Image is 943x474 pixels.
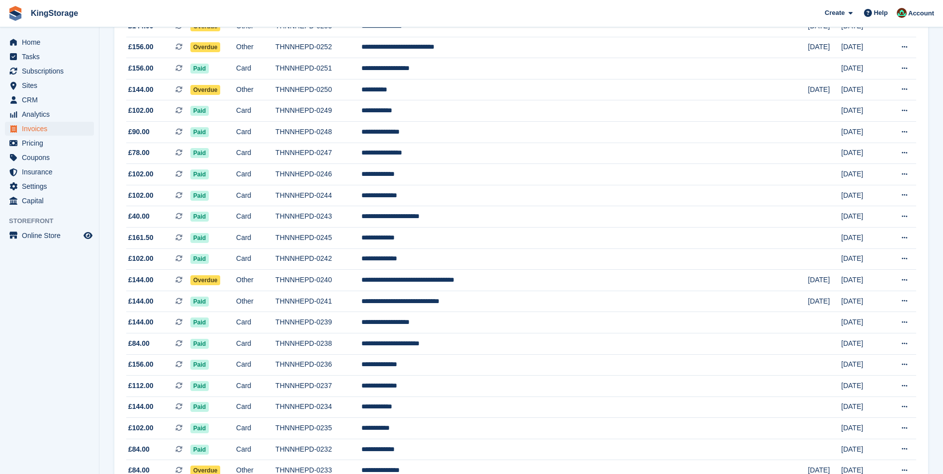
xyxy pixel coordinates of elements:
[128,127,150,137] span: £90.00
[841,396,884,418] td: [DATE]
[22,229,82,242] span: Online Store
[275,291,361,312] td: THNNHEPD-0241
[236,37,275,58] td: Other
[236,185,275,206] td: Card
[897,8,907,18] img: John King
[128,317,154,327] span: £144.00
[128,190,154,201] span: £102.00
[190,212,209,222] span: Paid
[841,206,884,228] td: [DATE]
[128,381,154,391] span: £112.00
[236,227,275,248] td: Card
[275,376,361,397] td: THNNHEPD-0237
[22,93,82,107] span: CRM
[236,121,275,143] td: Card
[275,37,361,58] td: THNNHEPD-0252
[275,164,361,185] td: THNNHEPD-0246
[841,164,884,185] td: [DATE]
[275,143,361,164] td: THNNHEPD-0247
[22,35,82,49] span: Home
[841,291,884,312] td: [DATE]
[275,227,361,248] td: THNNHEPD-0245
[275,270,361,291] td: THNNHEPD-0240
[841,376,884,397] td: [DATE]
[22,79,82,92] span: Sites
[128,253,154,264] span: £102.00
[236,439,275,460] td: Card
[190,233,209,243] span: Paid
[22,50,82,64] span: Tasks
[275,312,361,333] td: THNNHEPD-0239
[275,100,361,122] td: THNNHEPD-0249
[841,143,884,164] td: [DATE]
[236,291,275,312] td: Other
[236,248,275,270] td: Card
[236,143,275,164] td: Card
[22,107,82,121] span: Analytics
[275,354,361,376] td: THNNHEPD-0236
[9,216,99,226] span: Storefront
[5,122,94,136] a: menu
[808,291,841,312] td: [DATE]
[5,229,94,242] a: menu
[22,122,82,136] span: Invoices
[275,439,361,460] td: THNNHEPD-0232
[190,191,209,201] span: Paid
[5,136,94,150] a: menu
[841,227,884,248] td: [DATE]
[82,230,94,241] a: Preview store
[841,121,884,143] td: [DATE]
[128,148,150,158] span: £78.00
[841,439,884,460] td: [DATE]
[190,445,209,455] span: Paid
[5,93,94,107] a: menu
[22,194,82,208] span: Capital
[190,297,209,307] span: Paid
[5,179,94,193] a: menu
[190,64,209,74] span: Paid
[236,164,275,185] td: Card
[128,444,150,455] span: £84.00
[236,79,275,100] td: Other
[22,165,82,179] span: Insurance
[236,270,275,291] td: Other
[190,169,209,179] span: Paid
[275,248,361,270] td: THNNHEPD-0242
[5,79,94,92] a: menu
[236,354,275,376] td: Card
[128,296,154,307] span: £144.00
[841,312,884,333] td: [DATE]
[825,8,845,18] span: Create
[808,37,841,58] td: [DATE]
[128,338,150,349] span: £84.00
[275,333,361,354] td: THNNHEPD-0238
[128,84,154,95] span: £144.00
[22,179,82,193] span: Settings
[236,58,275,79] td: Card
[236,396,275,418] td: Card
[236,333,275,354] td: Card
[841,37,884,58] td: [DATE]
[128,359,154,370] span: £156.00
[190,423,209,433] span: Paid
[808,79,841,100] td: [DATE]
[22,151,82,164] span: Coupons
[128,63,154,74] span: £156.00
[190,317,209,327] span: Paid
[275,185,361,206] td: THNNHEPD-0244
[841,333,884,354] td: [DATE]
[874,8,888,18] span: Help
[236,206,275,228] td: Card
[841,418,884,439] td: [DATE]
[275,121,361,143] td: THNNHEPD-0248
[190,339,209,349] span: Paid
[128,211,150,222] span: £40.00
[275,418,361,439] td: THNNHEPD-0235
[22,136,82,150] span: Pricing
[236,312,275,333] td: Card
[5,151,94,164] a: menu
[190,85,221,95] span: Overdue
[5,64,94,78] a: menu
[22,64,82,78] span: Subscriptions
[190,127,209,137] span: Paid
